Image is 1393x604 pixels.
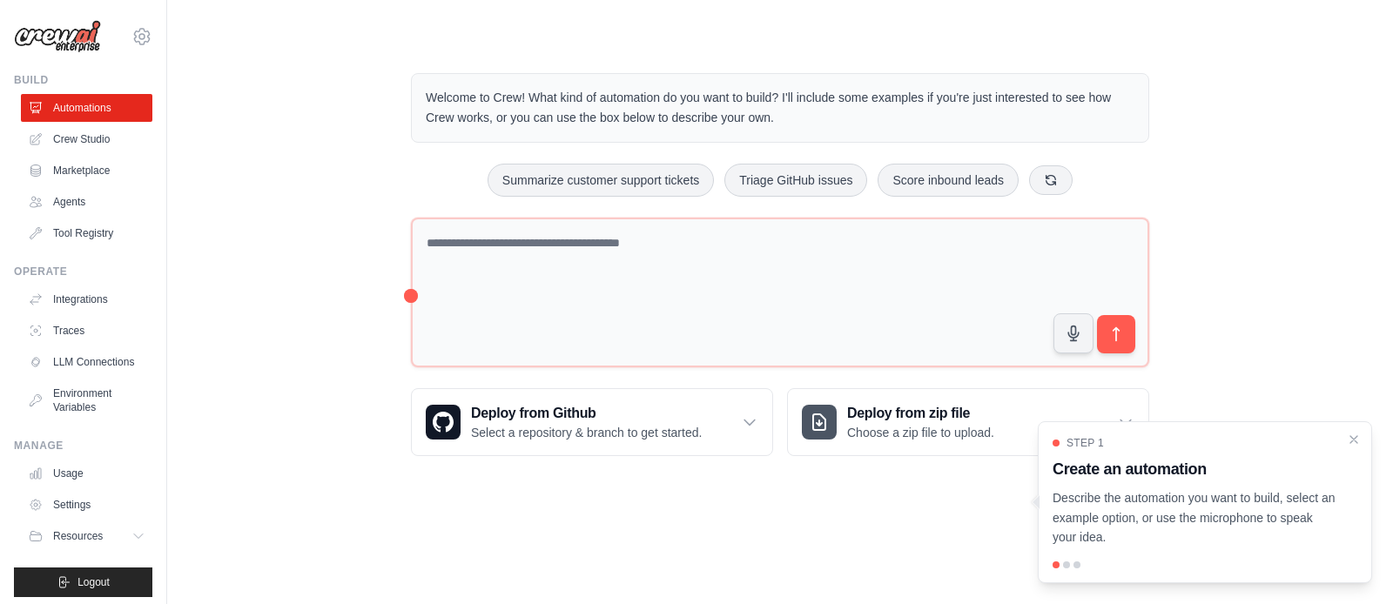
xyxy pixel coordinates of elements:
span: Step 1 [1067,436,1104,450]
a: Agents [21,188,152,216]
span: Resources [53,529,103,543]
a: LLM Connections [21,348,152,376]
button: Triage GitHub issues [724,164,867,197]
a: Environment Variables [21,379,152,421]
a: Crew Studio [21,125,152,153]
div: Operate [14,265,152,279]
a: Automations [21,94,152,122]
a: Settings [21,491,152,519]
button: Summarize customer support tickets [488,164,714,197]
a: Marketplace [21,157,152,185]
p: Choose a zip file to upload. [847,424,994,441]
button: Logout [14,567,152,597]
a: Tool Registry [21,219,152,247]
span: Logout [77,575,110,589]
a: Integrations [21,285,152,313]
h3: Create an automation [1053,457,1336,481]
button: Score inbound leads [878,164,1019,197]
p: Describe the automation you want to build, select an example option, or use the microphone to spe... [1053,488,1336,547]
button: Resources [21,522,152,550]
img: Logo [14,20,101,53]
h3: Deploy from Github [471,403,702,424]
button: Close walkthrough [1347,433,1361,446]
p: Welcome to Crew! What kind of automation do you want to build? I'll include some examples if you'... [426,88,1134,128]
div: Manage [14,439,152,453]
p: Select a repository & branch to get started. [471,424,702,441]
a: Traces [21,317,152,345]
a: Usage [21,460,152,487]
div: Build [14,73,152,87]
h3: Deploy from zip file [847,403,994,424]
